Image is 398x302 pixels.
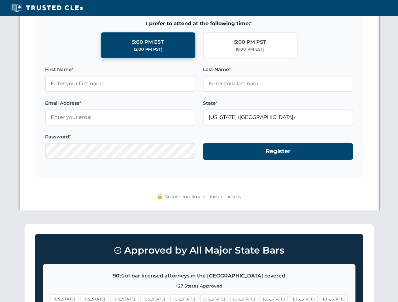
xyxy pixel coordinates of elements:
[203,76,353,92] input: Enter your last name
[203,66,353,73] label: Last Name
[45,66,195,73] label: First Name
[45,99,195,107] label: Email Address
[43,242,355,259] h3: Approved by All Major State Bars
[203,143,353,160] button: Register
[236,46,264,53] div: (8:00 PM EST)
[51,282,348,289] p: +27 States Approved
[45,133,195,141] label: Password
[45,20,353,28] span: I prefer to attend at the following time:
[132,38,164,46] div: 5:00 PM EST
[45,76,195,92] input: Enter your first name
[165,193,241,200] span: Secure enrollment • Instant access
[45,109,195,125] input: Enter your email
[157,194,162,199] img: 🔒
[134,46,162,53] div: (2:00 PM PST)
[9,3,85,13] img: Trusted CLEs
[51,272,348,280] p: 90% of bar licensed attorneys in the [GEOGRAPHIC_DATA] covered
[203,109,353,125] input: Florida (FL)
[234,38,266,46] div: 5:00 PM PST
[203,99,353,107] label: State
